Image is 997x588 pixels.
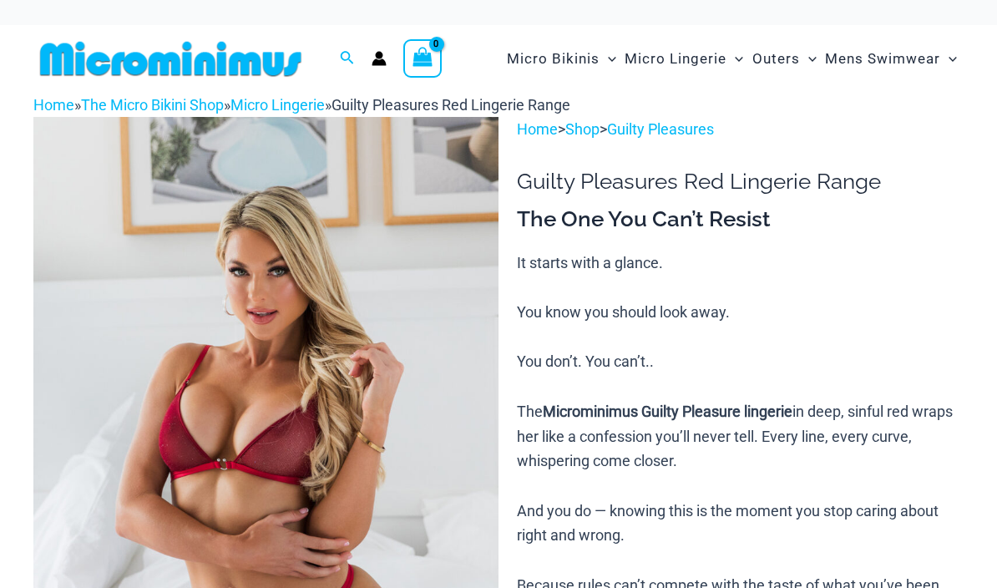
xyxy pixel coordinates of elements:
a: Shop [565,120,600,138]
a: Micro BikinisMenu ToggleMenu Toggle [503,33,620,84]
a: Search icon link [340,48,355,69]
span: Menu Toggle [600,38,616,80]
a: Mens SwimwearMenu ToggleMenu Toggle [821,33,961,84]
h3: The One You Can’t Resist [517,205,964,234]
span: » » » [33,96,570,114]
span: Menu Toggle [800,38,817,80]
span: Micro Bikinis [507,38,600,80]
a: Micro Lingerie [230,96,325,114]
b: Microminimus Guilty Pleasure lingerie [543,403,792,420]
span: Menu Toggle [940,38,957,80]
nav: Site Navigation [500,31,964,87]
span: Guilty Pleasures Red Lingerie Range [331,96,570,114]
span: Mens Swimwear [825,38,940,80]
p: > > [517,117,964,142]
a: Micro LingerieMenu ToggleMenu Toggle [620,33,747,84]
a: The Micro Bikini Shop [81,96,224,114]
a: Account icon link [372,51,387,66]
span: Micro Lingerie [625,38,726,80]
h1: Guilty Pleasures Red Lingerie Range [517,169,964,195]
a: Guilty Pleasures [607,120,714,138]
a: OutersMenu ToggleMenu Toggle [748,33,821,84]
span: Outers [752,38,800,80]
a: View Shopping Cart, empty [403,39,442,78]
a: Home [517,120,558,138]
a: Home [33,96,74,114]
span: Menu Toggle [726,38,743,80]
img: MM SHOP LOGO FLAT [33,40,308,78]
